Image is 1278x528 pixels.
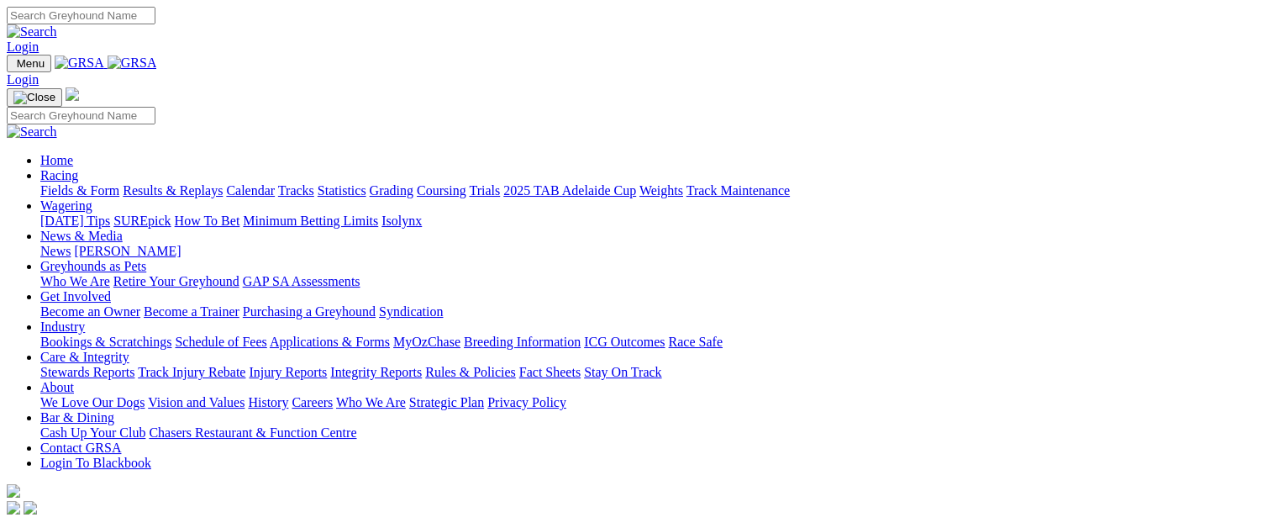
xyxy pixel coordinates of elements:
[417,183,466,198] a: Coursing
[503,183,636,198] a: 2025 TAB Adelaide Cup
[40,441,121,455] a: Contact GRSA
[40,410,114,425] a: Bar & Dining
[40,425,145,440] a: Cash Up Your Club
[13,91,55,104] img: Close
[7,55,51,72] button: Toggle navigation
[487,395,566,409] a: Privacy Policy
[379,304,443,319] a: Syndication
[330,365,422,379] a: Integrity Reports
[7,501,20,515] img: facebook.svg
[40,365,134,379] a: Stewards Reports
[243,304,376,319] a: Purchasing a Greyhound
[40,456,151,470] a: Login To Blackbook
[40,214,1271,229] div: Wagering
[175,335,266,349] a: Schedule of Fees
[149,425,356,440] a: Chasers Restaurant & Function Centre
[7,7,155,24] input: Search
[40,244,1271,259] div: News & Media
[686,183,790,198] a: Track Maintenance
[639,183,683,198] a: Weights
[40,244,71,258] a: News
[7,484,20,498] img: logo-grsa-white.png
[40,153,73,167] a: Home
[7,107,155,124] input: Search
[40,289,111,304] a: Get Involved
[519,365,581,379] a: Fact Sheets
[66,87,79,101] img: logo-grsa-white.png
[7,40,39,54] a: Login
[584,365,661,379] a: Stay On Track
[40,183,1271,198] div: Racing
[40,214,110,228] a: [DATE] Tips
[270,335,390,349] a: Applications & Forms
[113,214,171,228] a: SUREpick
[40,395,1271,410] div: About
[40,168,78,182] a: Racing
[40,350,129,364] a: Care & Integrity
[40,274,110,288] a: Who We Are
[40,425,1271,441] div: Bar & Dining
[40,365,1271,380] div: Care & Integrity
[7,124,57,140] img: Search
[40,304,140,319] a: Become an Owner
[123,183,223,198] a: Results & Replays
[40,198,92,213] a: Wagering
[113,274,239,288] a: Retire Your Greyhound
[248,395,288,409] a: History
[138,365,245,379] a: Track Injury Rebate
[108,55,157,71] img: GRSA
[40,259,146,273] a: Greyhounds as Pets
[40,304,1271,319] div: Get Involved
[243,274,360,288] a: GAP SA Assessments
[336,395,406,409] a: Who We Are
[144,304,239,319] a: Become a Trainer
[40,335,1271,350] div: Industry
[7,88,62,107] button: Toggle navigation
[7,24,57,40] img: Search
[243,214,378,228] a: Minimum Betting Limits
[292,395,333,409] a: Careers
[370,183,413,198] a: Grading
[668,335,722,349] a: Race Safe
[40,335,171,349] a: Bookings & Scratchings
[40,395,145,409] a: We Love Our Dogs
[40,183,119,198] a: Fields & Form
[7,72,39,87] a: Login
[409,395,484,409] a: Strategic Plan
[464,335,581,349] a: Breeding Information
[278,183,314,198] a: Tracks
[226,183,275,198] a: Calendar
[381,214,422,228] a: Isolynx
[318,183,366,198] a: Statistics
[249,365,327,379] a: Injury Reports
[148,395,245,409] a: Vision and Values
[469,183,500,198] a: Trials
[40,319,85,334] a: Industry
[40,380,74,394] a: About
[40,274,1271,289] div: Greyhounds as Pets
[584,335,665,349] a: ICG Outcomes
[175,214,240,228] a: How To Bet
[425,365,516,379] a: Rules & Policies
[17,57,45,70] span: Menu
[74,244,181,258] a: [PERSON_NAME]
[55,55,104,71] img: GRSA
[393,335,460,349] a: MyOzChase
[40,229,123,243] a: News & Media
[24,501,37,515] img: twitter.svg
